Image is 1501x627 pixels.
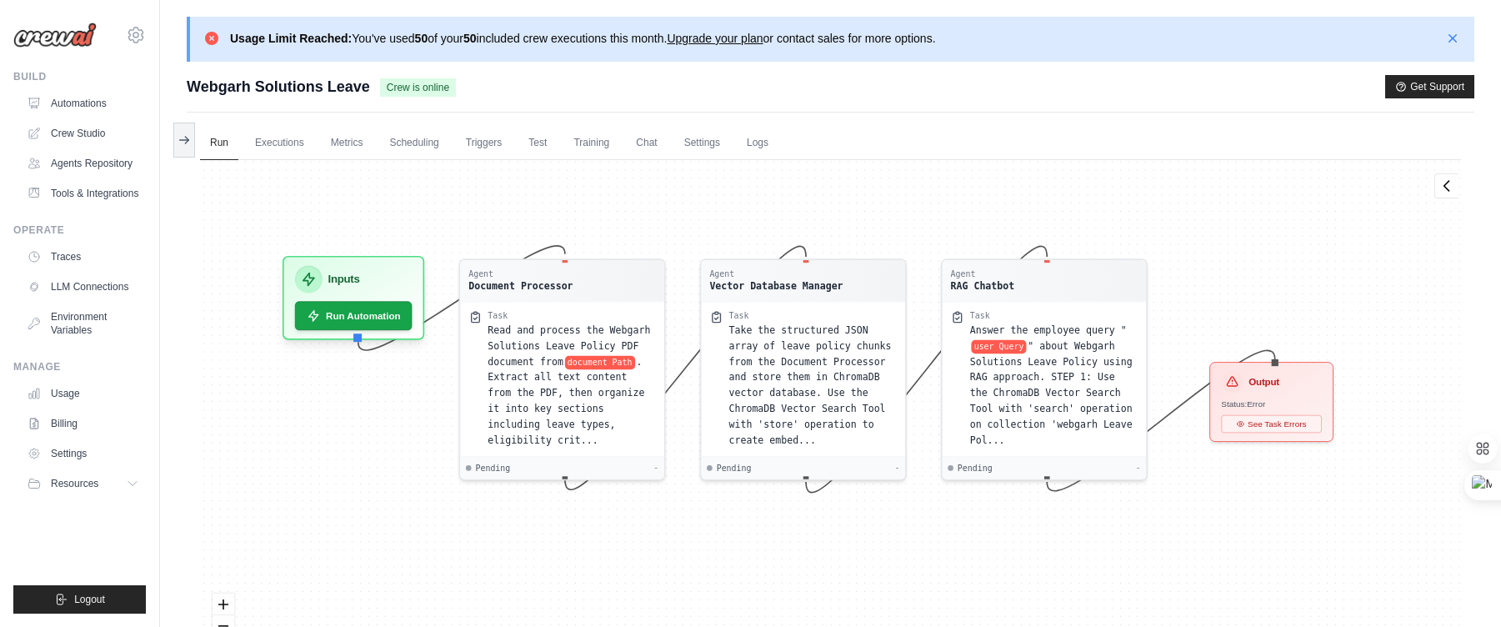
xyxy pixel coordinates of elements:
span: Logout [74,593,105,606]
a: Environment Variables [20,303,146,344]
h3: Output [1248,375,1279,389]
div: AgentDocument ProcessorTaskRead and process the Webgarh Solutions Leave Policy PDF document fromd... [459,258,666,480]
a: Upgrade your plan [667,32,763,45]
span: Pending [475,463,510,474]
a: Settings [20,440,146,467]
a: Chat [626,126,667,161]
div: Operate [13,223,146,237]
div: Document Processor [468,279,573,293]
span: Take the structured JSON array of leave policy chunks from the Document Processor and store them ... [729,325,892,446]
span: Status: Error [1221,399,1265,409]
a: Metrics [321,126,373,161]
button: zoom in [213,594,234,615]
strong: 50 [463,32,477,45]
span: Webgarh Solutions Leave [187,75,370,98]
a: Triggers [456,126,513,161]
div: Agent [709,268,843,279]
div: - [1136,463,1141,474]
a: LLM Connections [20,273,146,300]
div: Task [970,310,990,321]
span: Pending [958,463,993,474]
img: Logo [13,23,97,48]
span: Resources [51,477,98,490]
span: user Query [971,340,1026,354]
p: You've used of your included crew executions this month. or contact sales for more options. [230,30,936,47]
span: document Path [565,355,635,369]
div: Manage [13,360,146,374]
strong: Usage Limit Reached: [230,32,352,45]
span: Read and process the Webgarh Solutions Leave Policy PDF document from [488,325,650,368]
a: Agents Repository [20,150,146,177]
a: Test [518,126,557,161]
g: Edge from inputsNode to f7c294bcea030a1e55fb1849e2d1cf63 [358,246,565,350]
button: Get Support [1385,75,1474,98]
g: Edge from f7c294bcea030a1e55fb1849e2d1cf63 to 1508cb85e56a7fa87a46b6563b148ec8 [565,246,806,489]
a: Traces [20,243,146,270]
span: Crew is online [380,78,456,97]
div: AgentRAG ChatbotTaskAnswer the employee query "user Query" about Webgarh Solutions Leave Policy u... [941,258,1148,480]
div: AgentVector Database ManagerTaskTake the structured JSON array of leave policy chunks from the Do... [700,258,907,480]
div: Agent [951,268,1015,279]
strong: 50 [415,32,428,45]
div: Read and process the Webgarh Solutions Leave Policy PDF document from {document Path}. Extract al... [488,323,656,448]
div: RAG Chatbot [951,279,1015,293]
div: Build [13,70,146,83]
div: OutputStatus:ErrorSee Task Errors [1209,362,1333,442]
a: Executions [245,126,314,161]
a: Training [563,126,619,161]
g: Edge from 1508cb85e56a7fa87a46b6563b148ec8 to 404431235a396704ac3e03501f2da453 [806,246,1047,492]
div: Vector Database Manager [709,279,843,293]
div: Agent [468,268,573,279]
button: Logout [13,585,146,614]
button: Run Automation [295,301,413,330]
span: Answer the employee query " [970,325,1127,336]
a: Settings [674,126,730,161]
a: Usage [20,380,146,407]
g: Edge from 404431235a396704ac3e03501f2da453 to outputNode [1047,350,1274,490]
span: " about Webgarh Solutions Leave Policy using RAG approach. STEP 1: Use the ChromaDB Vector Search... [970,340,1133,445]
div: Take the structured JSON array of leave policy chunks from the Document Processor and store them ... [729,323,898,448]
span: Pending [717,463,752,474]
div: Answer the employee query "{user Query}" about Webgarh Solutions Leave Policy using RAG approach.... [970,323,1138,448]
a: Scheduling [379,126,448,161]
iframe: Chat Widget [1418,547,1501,627]
div: - [894,463,899,474]
a: Run [200,126,238,161]
div: - [653,463,658,474]
div: InputsRun Automation [283,256,425,340]
button: See Task Errors [1221,415,1322,433]
a: Crew Studio [20,120,146,147]
button: Resources [20,470,146,497]
span: . Extract all text content from the PDF, then organize it into key sections including leave types... [488,356,644,445]
div: Task [729,310,749,321]
a: Logs [737,126,778,161]
a: Automations [20,90,146,117]
a: Billing [20,410,146,437]
div: Task [488,310,508,321]
h3: Inputs [328,271,360,288]
a: Tools & Integrations [20,180,146,207]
